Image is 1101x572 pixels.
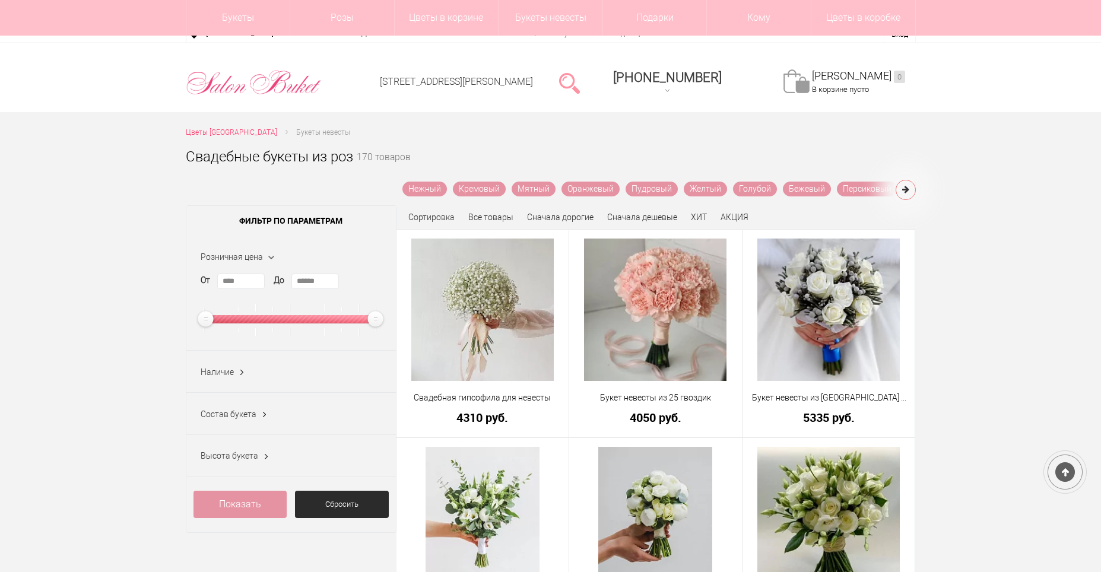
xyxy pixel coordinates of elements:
a: 4310 руб. [404,411,561,424]
a: Мятный [512,182,556,196]
a: Все товары [468,212,513,222]
span: Состав букета [201,409,256,419]
span: Сортировка [408,212,455,222]
a: Сбросить [295,491,389,518]
a: Букет невесты из 25 гвоздик [577,392,734,404]
img: Букет невесты из 25 гвоздик [584,239,726,381]
img: Свадебная гипсофила для невесты [411,239,554,381]
span: Фильтр по параметрам [186,206,396,236]
a: [PERSON_NAME] [812,69,905,83]
a: Голубой [733,182,777,196]
a: Бежевый [783,182,831,196]
img: Букет невесты из брунии и белых роз [757,239,900,381]
a: Показать [193,491,287,518]
a: Цветы [GEOGRAPHIC_DATA] [186,126,277,139]
span: Букеты невесты [296,128,350,136]
span: Розничная цена [201,252,263,262]
a: 4050 руб. [577,411,734,424]
a: ХИТ [691,212,707,222]
a: Сначала дешевые [607,212,677,222]
a: Свадебная гипсофила для невесты [404,392,561,404]
a: Кремовый [453,182,506,196]
a: [PHONE_NUMBER] [606,66,729,100]
a: Персиковый [837,182,897,196]
a: [STREET_ADDRESS][PERSON_NAME] [380,76,533,87]
a: Желтый [684,182,727,196]
label: От [201,274,210,287]
small: 170 товаров [357,153,411,182]
span: Высота букета [201,451,258,460]
ins: 0 [894,71,905,83]
span: В корзине пусто [812,85,869,94]
a: АКЦИЯ [721,212,748,222]
a: Оранжевый [561,182,620,196]
span: [PHONE_NUMBER] [613,70,722,85]
label: До [274,274,284,287]
span: Цветы [GEOGRAPHIC_DATA] [186,128,277,136]
a: Пудровый [626,182,678,196]
span: Наличие [201,367,234,377]
a: Нежный [402,182,447,196]
h1: Свадебные букеты из роз [186,146,353,167]
a: Сначала дорогие [527,212,594,222]
a: 5335 руб. [750,411,908,424]
a: Букет невесты из [GEOGRAPHIC_DATA] и белых роз [750,392,908,404]
img: Цветы Нижний Новгород [186,67,322,98]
